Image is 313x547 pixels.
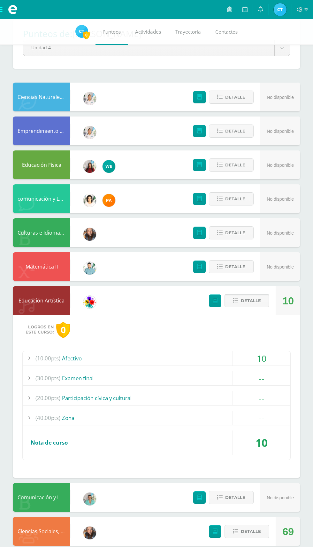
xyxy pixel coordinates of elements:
div: 69 [282,517,294,546]
div: Comunicación y Lenguaje, Idioma Español [13,483,70,512]
div: Culturas e Idiomas mayas, Garífuna y Xinca [13,218,70,247]
div: 10 [233,351,290,366]
span: No disponible [267,495,294,500]
img: ff49d6f1e69e7cb1b5d921c0ef477f28.png [83,126,96,139]
div: Zona [23,411,290,425]
div: 0 [56,322,70,338]
button: Detalle [209,125,254,138]
div: Examen final [23,371,290,385]
img: d0a5be8572cbe4fc9d9d910beeabcdaa.png [83,296,96,309]
div: Participación cívica y cultural [23,391,290,405]
span: No disponible [267,129,294,134]
span: No disponible [267,230,294,236]
span: (10.00pts) [35,351,60,366]
button: Detalle [209,158,254,172]
img: 04f71514c926c92c0bb4042b2c09cb1f.png [75,25,88,38]
span: Contactos [215,28,238,35]
span: Detalle [225,159,245,171]
div: -- [233,371,290,385]
span: Detalle [225,227,245,239]
span: Detalle [225,492,245,503]
button: Detalle [225,294,269,307]
button: Detalle [209,226,254,239]
a: Unidad 4 [23,40,290,56]
img: 81049356b3b16f348f04480ea0cb6817.png [103,194,115,207]
span: No disponible [267,163,294,168]
a: Contactos [208,19,245,45]
span: Logros en este curso: [26,325,54,335]
a: Actividades [128,19,168,45]
div: Ciencias Naturales II [13,83,70,111]
button: Detalle [225,525,269,538]
div: -- [233,391,290,405]
div: 10 [282,286,294,315]
span: No disponible [267,197,294,202]
button: Detalle [209,192,254,205]
span: Detalle [241,295,261,307]
span: No disponible [267,264,294,269]
div: Emprendimiento para la Productividad [13,117,70,145]
span: (30.00pts) [35,371,60,385]
div: Ciencias Sociales, Formación Ciudadana e Interculturalidad [13,517,70,546]
span: Detalle [225,193,245,205]
img: 3467c4cd218bb17aedebde82c04dba71.png [83,493,96,505]
img: 1a64f90e3bbff5a5c4d3e15aa151ce27.png [103,160,115,173]
div: Matemática II [13,252,70,281]
span: Actividades [135,28,161,35]
div: Afectivo [23,351,290,366]
span: Detalle [225,91,245,103]
span: Unidad 4 [31,40,266,55]
span: Punteos [103,28,121,35]
span: (40.00pts) [35,411,60,425]
div: -- [233,411,290,425]
img: 8286b9a544571e995a349c15127c7be6.png [83,527,96,539]
button: Detalle [209,91,254,104]
button: Detalle [209,491,254,504]
span: Nota de curso [31,439,68,446]
div: comunicación y Lenguaje L-3 Idioma Extranjero [13,184,70,213]
img: ff49d6f1e69e7cb1b5d921c0ef477f28.png [83,92,96,105]
span: Detalle [225,261,245,273]
span: No disponible [267,95,294,100]
div: Educación Física [13,150,70,179]
div: Educación Artística [13,286,70,315]
span: 0 [83,31,90,39]
img: 7a8e161cab7694f51b452fdf17c6d5da.png [83,194,96,207]
span: Detalle [241,526,261,537]
span: (20.00pts) [35,391,60,405]
img: 04f71514c926c92c0bb4042b2c09cb1f.png [274,3,286,16]
img: 3bbeeb896b161c296f86561e735fa0fc.png [83,262,96,275]
img: 2a9226028aa254eb8bf160ce7b8ff5e0.png [83,160,96,173]
a: Trayectoria [168,19,208,45]
span: Trayectoria [175,28,201,35]
button: Detalle [209,260,254,273]
a: Punteos [95,19,128,45]
span: Detalle [225,125,245,137]
div: 10 [233,430,290,455]
img: 8286b9a544571e995a349c15127c7be6.png [83,228,96,241]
